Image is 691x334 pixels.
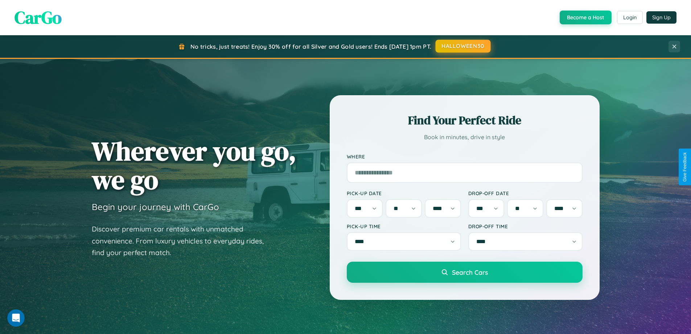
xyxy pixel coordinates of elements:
[347,262,583,283] button: Search Cars
[190,43,431,50] span: No tricks, just treats! Enjoy 30% off for all Silver and Gold users! Ends [DATE] 1pm PT.
[92,223,273,259] p: Discover premium car rentals with unmatched convenience. From luxury vehicles to everyday rides, ...
[92,137,296,194] h1: Wherever you go, we go
[646,11,676,24] button: Sign Up
[15,5,62,29] span: CarGo
[347,132,583,142] p: Book in minutes, drive in style
[468,190,583,196] label: Drop-off Date
[617,11,643,24] button: Login
[468,223,583,229] label: Drop-off Time
[452,268,488,276] span: Search Cars
[682,152,687,182] div: Give Feedback
[92,201,219,212] h3: Begin your journey with CarGo
[347,153,583,160] label: Where
[7,309,25,327] iframe: Intercom live chat
[347,223,461,229] label: Pick-up Time
[560,11,612,24] button: Become a Host
[436,40,491,53] button: HALLOWEEN30
[347,112,583,128] h2: Find Your Perfect Ride
[347,190,461,196] label: Pick-up Date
